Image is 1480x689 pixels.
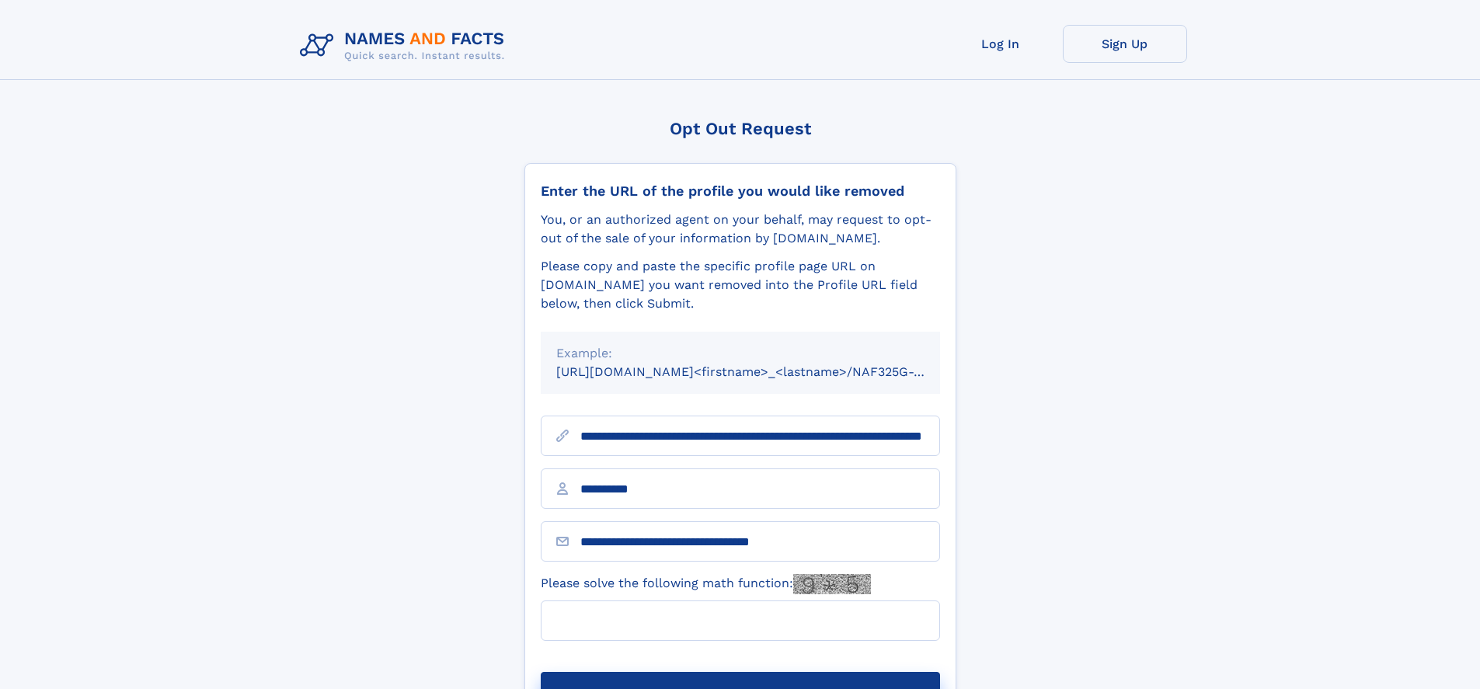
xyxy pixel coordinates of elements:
[524,119,956,138] div: Opt Out Request
[938,25,1063,63] a: Log In
[556,364,970,379] small: [URL][DOMAIN_NAME]<firstname>_<lastname>/NAF325G-xxxxxxxx
[541,257,940,313] div: Please copy and paste the specific profile page URL on [DOMAIN_NAME] you want removed into the Pr...
[541,183,940,200] div: Enter the URL of the profile you would like removed
[541,574,871,594] label: Please solve the following math function:
[556,344,925,363] div: Example:
[541,211,940,248] div: You, or an authorized agent on your behalf, may request to opt-out of the sale of your informatio...
[294,25,517,67] img: Logo Names and Facts
[1063,25,1187,63] a: Sign Up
